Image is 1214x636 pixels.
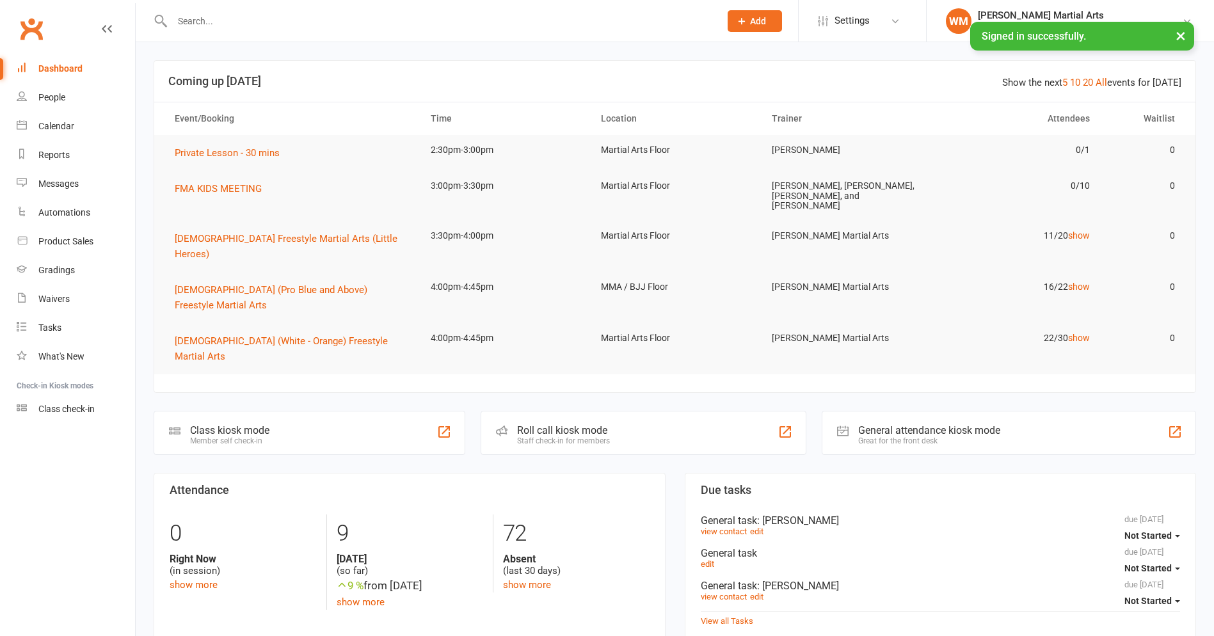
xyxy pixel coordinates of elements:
[170,553,317,577] div: (in session)
[1124,557,1180,580] button: Not Started
[760,171,930,221] td: [PERSON_NAME], [PERSON_NAME], [PERSON_NAME], and [PERSON_NAME]
[589,323,760,353] td: Martial Arts Floor
[503,553,650,577] div: (last 30 days)
[701,616,753,626] a: View all Tasks
[701,592,747,601] a: view contact
[175,284,367,311] span: [DEMOGRAPHIC_DATA] (Pro Blue and Above) Freestyle Martial Arts
[1101,221,1186,251] td: 0
[17,54,135,83] a: Dashboard
[750,527,763,536] a: edit
[1002,75,1181,90] div: Show the next events for [DATE]
[419,221,589,251] td: 3:30pm-4:00pm
[38,63,83,74] div: Dashboard
[757,580,839,592] span: : [PERSON_NAME]
[170,514,317,553] div: 0
[760,221,930,251] td: [PERSON_NAME] Martial Arts
[1124,563,1172,573] span: Not Started
[728,10,782,32] button: Add
[1124,589,1180,612] button: Not Started
[930,171,1101,201] td: 0/10
[701,580,1181,592] div: General task
[858,424,1000,436] div: General attendance kiosk mode
[1096,77,1107,88] a: All
[168,75,1181,88] h3: Coming up [DATE]
[337,514,483,553] div: 9
[1124,524,1180,547] button: Not Started
[858,436,1000,445] div: Great for the front desk
[175,147,280,159] span: Private Lesson - 30 mins
[38,121,74,131] div: Calendar
[517,436,610,445] div: Staff check-in for members
[175,181,271,196] button: FMA KIDS MEETING
[589,272,760,302] td: MMA / BJJ Floor
[38,179,79,189] div: Messages
[1101,323,1186,353] td: 0
[419,323,589,353] td: 4:00pm-4:45pm
[978,21,1182,33] div: [PERSON_NAME] Martial Arts and Fitness Academy
[757,514,839,527] span: : [PERSON_NAME]
[17,256,135,285] a: Gradings
[17,198,135,227] a: Automations
[1070,77,1080,88] a: 10
[1124,530,1172,541] span: Not Started
[38,207,90,218] div: Automations
[503,579,551,591] a: show more
[1068,282,1090,292] a: show
[163,102,419,135] th: Event/Booking
[419,135,589,165] td: 2:30pm-3:00pm
[17,395,135,424] a: Class kiosk mode
[17,285,135,314] a: Waivers
[1068,333,1090,343] a: show
[168,12,711,30] input: Search...
[175,231,408,262] button: [DEMOGRAPHIC_DATA] Freestyle Martial Arts (Little Heroes)
[337,553,483,565] strong: [DATE]
[589,135,760,165] td: Martial Arts Floor
[337,553,483,577] div: (so far)
[170,553,317,565] strong: Right Now
[190,436,269,445] div: Member self check-in
[760,135,930,165] td: [PERSON_NAME]
[170,484,650,497] h3: Attendance
[175,233,397,260] span: [DEMOGRAPHIC_DATA] Freestyle Martial Arts (Little Heroes)
[1101,135,1186,165] td: 0
[701,527,747,536] a: view contact
[930,323,1101,353] td: 22/30
[38,294,70,304] div: Waivers
[419,102,589,135] th: Time
[170,579,218,591] a: show more
[701,514,1181,527] div: General task
[1101,171,1186,201] td: 0
[175,333,408,364] button: [DEMOGRAPHIC_DATA] (White - Orange) Freestyle Martial Arts
[175,282,408,313] button: [DEMOGRAPHIC_DATA] (Pro Blue and Above) Freestyle Martial Arts
[589,221,760,251] td: Martial Arts Floor
[38,150,70,160] div: Reports
[17,112,135,141] a: Calendar
[517,424,610,436] div: Roll call kiosk mode
[38,236,93,246] div: Product Sales
[589,102,760,135] th: Location
[1062,77,1067,88] a: 5
[760,323,930,353] td: [PERSON_NAME] Martial Arts
[760,272,930,302] td: [PERSON_NAME] Martial Arts
[175,335,388,362] span: [DEMOGRAPHIC_DATA] (White - Orange) Freestyle Martial Arts
[419,272,589,302] td: 4:00pm-4:45pm
[337,577,483,594] div: from [DATE]
[503,553,650,565] strong: Absent
[1169,22,1192,49] button: ×
[17,141,135,170] a: Reports
[701,559,714,569] a: edit
[17,342,135,371] a: What's New
[930,102,1101,135] th: Attendees
[1124,596,1172,606] span: Not Started
[38,351,84,362] div: What's New
[1083,77,1093,88] a: 20
[946,8,971,34] div: WM
[835,6,870,35] span: Settings
[15,13,47,45] a: Clubworx
[930,272,1101,302] td: 16/22
[503,514,650,553] div: 72
[17,314,135,342] a: Tasks
[701,547,1181,559] div: General task
[1068,230,1090,241] a: show
[930,221,1101,251] td: 11/20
